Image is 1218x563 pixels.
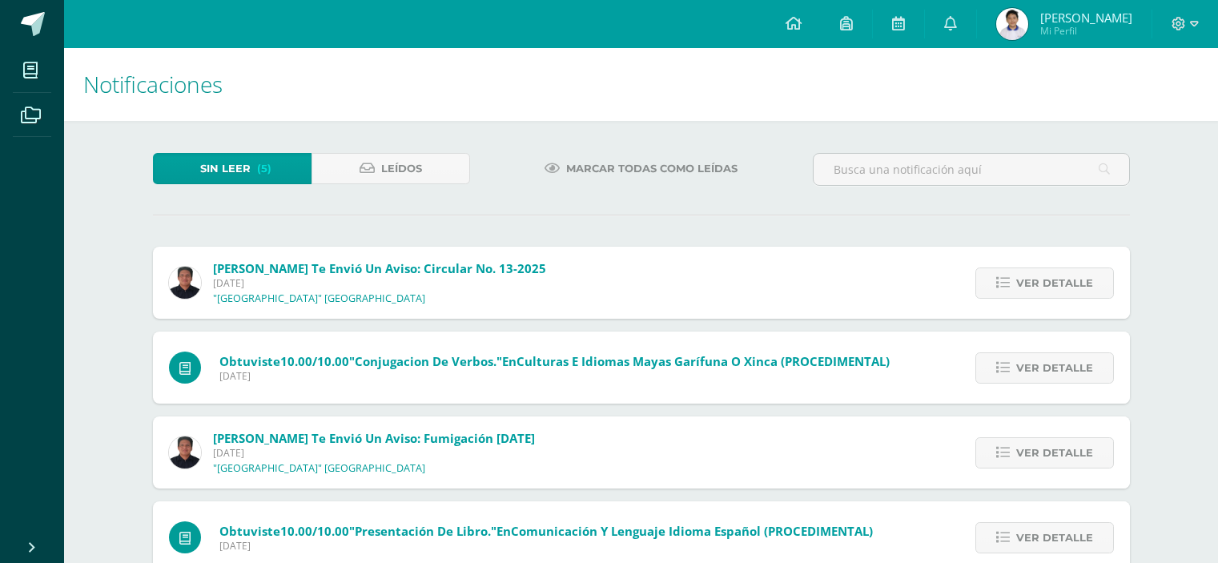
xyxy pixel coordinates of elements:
p: "[GEOGRAPHIC_DATA]" [GEOGRAPHIC_DATA] [213,462,425,475]
span: Leídos [381,154,422,183]
span: Ver detalle [1016,438,1093,468]
a: Leídos [312,153,470,184]
span: Culturas e Idiomas Mayas Garífuna o Xinca (PROCEDIMENTAL) [517,353,890,369]
span: 10.00/10.00 [280,353,349,369]
span: Obtuviste en [219,353,890,369]
p: "[GEOGRAPHIC_DATA]" [GEOGRAPHIC_DATA] [213,292,425,305]
span: Comunicación y Lenguaje Idioma Español (PROCEDIMENTAL) [511,523,873,539]
span: (5) [257,154,271,183]
img: 4e9bd0439262ddc4729a99252a11bfa3.png [996,8,1028,40]
span: Ver detalle [1016,523,1093,553]
img: eff8bfa388aef6dbf44d967f8e9a2edc.png [169,436,201,468]
span: [DATE] [219,539,873,553]
span: [PERSON_NAME] [1040,10,1132,26]
input: Busca una notificación aquí [814,154,1129,185]
span: "Conjugacion de verbos." [349,353,502,369]
span: Notificaciones [83,69,223,99]
span: Obtuviste en [219,523,873,539]
span: Ver detalle [1016,353,1093,383]
img: eff8bfa388aef6dbf44d967f8e9a2edc.png [169,267,201,299]
a: Marcar todas como leídas [525,153,758,184]
span: [PERSON_NAME] te envió un aviso: Fumigación [DATE] [213,430,535,446]
span: Marcar todas como leídas [566,154,738,183]
span: Mi Perfil [1040,24,1132,38]
a: Sin leer(5) [153,153,312,184]
span: [DATE] [213,276,546,290]
span: [DATE] [213,446,535,460]
span: "Presentación de libro." [349,523,496,539]
span: [DATE] [219,369,890,383]
span: Ver detalle [1016,268,1093,298]
span: 10.00/10.00 [280,523,349,539]
span: Sin leer [200,154,251,183]
span: [PERSON_NAME] te envió un aviso: Circular No. 13-2025 [213,260,546,276]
